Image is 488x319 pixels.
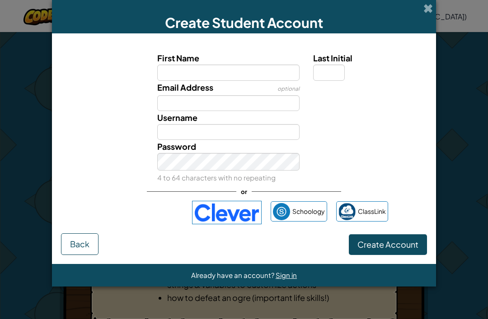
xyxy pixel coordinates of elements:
[273,203,290,220] img: schoology.png
[358,205,386,218] span: ClassLink
[276,271,297,279] a: Sign in
[165,14,323,31] span: Create Student Account
[157,112,197,123] span: Username
[157,141,196,152] span: Password
[157,82,213,92] span: Email Address
[192,201,262,224] img: clever-logo-blue.png
[302,9,479,133] iframe: Sign in with Google Dialog
[100,203,183,222] div: Sign in with Google. Opens in new tab
[191,271,276,279] span: Already have an account?
[157,53,199,63] span: First Name
[349,234,427,255] button: Create Account
[61,233,99,255] button: Back
[357,239,418,250] span: Create Account
[236,185,252,198] span: or
[292,205,325,218] span: Schoology
[70,239,89,249] span: Back
[338,203,356,220] img: classlink-logo-small.png
[95,203,188,222] iframe: Sign in with Google Button
[277,85,300,92] span: optional
[157,173,276,182] small: 4 to 64 characters with no repeating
